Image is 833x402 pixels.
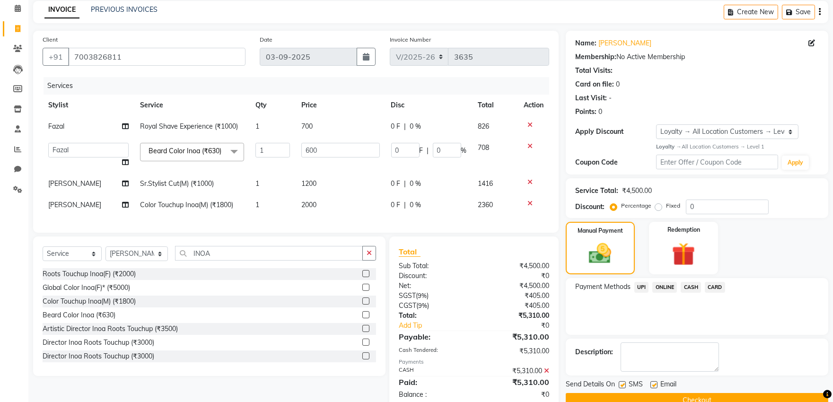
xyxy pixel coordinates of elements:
[474,331,556,342] div: ₹5,310.00
[255,179,259,188] span: 1
[140,201,233,209] span: Color Touchup Inoa(M) (₹1800)
[392,376,474,388] div: Paid:
[474,271,556,281] div: ₹0
[474,376,556,388] div: ₹5,310.00
[478,179,493,188] span: 1416
[68,48,246,66] input: Search by Name/Mobile/Email/Code
[473,95,518,116] th: Total
[418,302,427,309] span: 9%
[43,269,136,279] div: Roots Touchup Inoa(F) (₹2000)
[420,146,423,156] span: F
[392,291,474,301] div: ( )
[392,281,474,291] div: Net:
[666,201,680,210] label: Fixed
[575,52,616,62] div: Membership:
[598,38,651,48] a: [PERSON_NAME]
[478,143,490,152] span: 708
[48,179,101,188] span: [PERSON_NAME]
[575,202,605,212] div: Discount:
[782,156,809,170] button: Apply
[660,379,676,391] span: Email
[681,282,701,293] span: CASH
[478,201,493,209] span: 2360
[575,107,596,117] div: Points:
[575,157,657,167] div: Coupon Code
[221,147,226,155] a: x
[634,282,649,293] span: UPI
[392,301,474,311] div: ( )
[44,1,79,18] a: INVOICE
[134,95,250,116] th: Service
[418,292,427,299] span: 9%
[392,390,474,400] div: Balance :
[391,179,401,189] span: 0 F
[474,281,556,291] div: ₹4,500.00
[488,321,556,331] div: ₹0
[392,311,474,321] div: Total:
[140,122,238,131] span: Royal Shave Experience (₹1000)
[566,379,615,391] span: Send Details On
[392,321,488,331] a: Add Tip
[91,5,158,14] a: PREVIOUS INVOICES
[575,282,631,292] span: Payment Methods
[43,310,115,320] div: Beard Color Inoa (₹630)
[575,127,657,137] div: Apply Discount
[255,201,259,209] span: 1
[44,77,556,95] div: Services
[410,200,421,210] span: 0 %
[724,5,778,19] button: Create New
[656,155,778,169] input: Enter Offer / Coupon Code
[474,311,556,321] div: ₹5,310.00
[392,261,474,271] div: Sub Total:
[622,186,652,196] div: ₹4,500.00
[575,66,613,76] div: Total Visits:
[301,179,316,188] span: 1200
[260,35,272,44] label: Date
[301,201,316,209] span: 2000
[390,35,431,44] label: Invoice Number
[629,379,643,391] span: SMS
[474,346,556,356] div: ₹5,310.00
[474,390,556,400] div: ₹0
[43,35,58,44] label: Client
[575,38,596,48] div: Name:
[616,79,620,89] div: 0
[301,122,313,131] span: 700
[782,5,815,19] button: Save
[386,95,473,116] th: Disc
[474,301,556,311] div: ₹405.00
[43,324,178,334] div: Artistic Director Inoa Roots Touchup (₹3500)
[575,79,614,89] div: Card on file:
[518,95,549,116] th: Action
[665,240,702,269] img: _gift.svg
[392,346,474,356] div: Cash Tendered:
[399,291,416,300] span: SGST
[575,93,607,103] div: Last Visit:
[43,351,154,361] div: Director Inoa Roots Touchup (₹3000)
[404,200,406,210] span: |
[427,146,429,156] span: |
[575,186,618,196] div: Service Total:
[474,261,556,271] div: ₹4,500.00
[392,366,474,376] div: CASH
[149,147,221,155] span: Beard Color Inoa (₹630)
[43,95,134,116] th: Stylist
[392,331,474,342] div: Payable:
[667,226,700,234] label: Redemption
[296,95,385,116] th: Price
[598,107,602,117] div: 0
[461,146,467,156] span: %
[392,271,474,281] div: Discount:
[705,282,725,293] span: CARD
[399,247,421,257] span: Total
[621,201,651,210] label: Percentage
[175,246,363,261] input: Search or Scan
[391,122,401,131] span: 0 F
[43,283,130,293] div: Global Color Inoa(F)* (₹5000)
[48,122,64,131] span: Fazal
[478,122,490,131] span: 826
[656,143,681,150] strong: Loyalty →
[609,93,612,103] div: -
[656,143,819,151] div: All Location Customers → Level 1
[255,122,259,131] span: 1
